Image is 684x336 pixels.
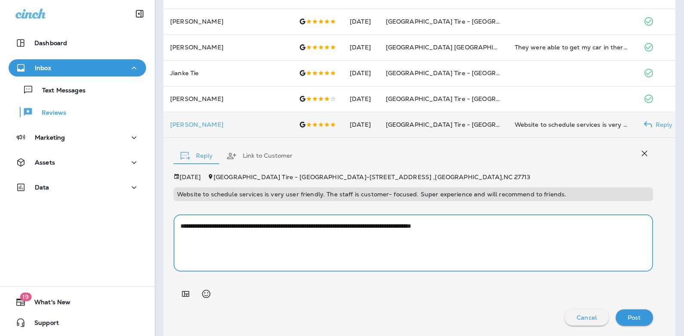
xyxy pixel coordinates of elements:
p: Jianke Tie [170,70,285,76]
p: Data [35,184,49,191]
button: Support [9,314,146,331]
td: [DATE] [343,34,379,60]
span: [GEOGRAPHIC_DATA] Tire - [GEOGRAPHIC_DATA] [386,121,539,128]
td: [DATE] [343,9,379,34]
button: Collapse Sidebar [128,5,152,22]
p: Website to schedule services is very user friendly. The staff is customer- focused. Super experie... [177,191,650,198]
button: Select an emoji [198,285,215,302]
span: [GEOGRAPHIC_DATA] Tire - [GEOGRAPHIC_DATA] [386,69,539,77]
button: Data [9,179,146,196]
p: Cancel [577,314,597,321]
p: Marketing [35,134,65,141]
p: Inbox [35,64,51,71]
p: [PERSON_NAME] [170,18,285,25]
span: [GEOGRAPHIC_DATA] Tire - [GEOGRAPHIC_DATA] - [STREET_ADDRESS] , [GEOGRAPHIC_DATA] , NC 27713 [214,173,530,181]
span: [GEOGRAPHIC_DATA] Tire - [GEOGRAPHIC_DATA] [386,18,539,25]
p: [PERSON_NAME] [170,44,285,51]
button: Add in a premade template [177,285,194,302]
div: Click to view Customer Drawer [170,121,285,128]
p: Dashboard [34,40,67,46]
p: [PERSON_NAME] [170,121,285,128]
td: [DATE] [343,60,379,86]
button: Inbox [9,59,146,76]
button: Marketing [9,129,146,146]
span: 19 [20,293,31,301]
button: 19What's New [9,293,146,311]
td: [DATE] [343,86,379,112]
p: Assets [35,159,55,166]
p: Reply [652,121,673,128]
button: Reply [174,141,220,171]
p: Text Messages [34,87,85,95]
p: Reviews [33,109,66,117]
td: [DATE] [343,112,379,137]
span: [GEOGRAPHIC_DATA] [GEOGRAPHIC_DATA][PERSON_NAME] [386,43,574,51]
p: [DATE] [180,174,201,180]
button: Assets [9,154,146,171]
button: Post [616,309,653,326]
span: Support [26,319,59,330]
button: Cancel [565,309,609,326]
button: Text Messages [9,81,146,99]
p: Post [628,314,641,321]
span: [GEOGRAPHIC_DATA] Tire - [GEOGRAPHIC_DATA] [386,95,539,103]
div: Website to schedule services is very user friendly. The staff is customer- focused. Super experie... [515,120,630,129]
div: They were able to get my car in there at 1:00 and back to me within 4 hours. Plus a free ride bac... [515,43,630,52]
button: Reviews [9,103,146,121]
p: [PERSON_NAME] [170,95,285,102]
span: What's New [26,299,70,309]
button: Link to Customer [220,141,299,171]
button: Dashboard [9,34,146,52]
